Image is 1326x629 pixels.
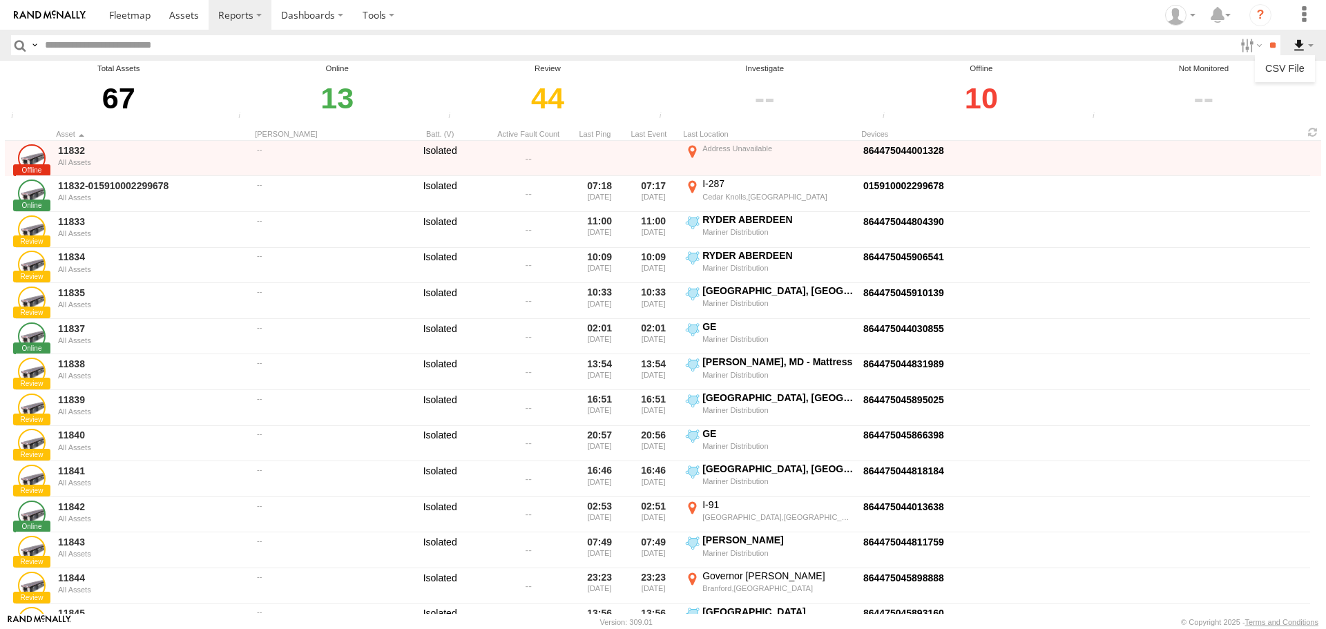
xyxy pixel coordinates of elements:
div: All Assets [58,300,247,309]
a: 11842 [58,501,247,513]
div: Version: 309.01 [600,618,653,626]
a: Click to View Asset Details [18,465,46,492]
div: 11:00 [DATE] [575,213,624,246]
div: Click to filter by Offline [878,75,1084,122]
a: Visit our Website [8,615,71,629]
div: Devices [861,129,1055,139]
a: 11845 [58,607,247,619]
div: All Assets [58,193,247,202]
div: Number of assets that have communicated at least once in the last 6hrs [234,112,255,122]
div: All Assets [58,586,247,594]
label: Click to View Event Location [683,142,856,175]
a: Click to View Asset Details [18,572,46,599]
div: Branford,[GEOGRAPHIC_DATA] [702,583,854,593]
div: All Assets [58,514,247,523]
div: 07:18 [DATE] [575,177,624,211]
div: Online [234,63,440,75]
div: Mariner Distribution [702,263,854,273]
a: Click to View Asset Details [18,429,46,456]
div: Investigate [655,63,874,75]
label: Click to View Event Location [683,463,856,496]
div: [GEOGRAPHIC_DATA], [GEOGRAPHIC_DATA] - Mattress [702,284,854,297]
div: All Assets [58,443,247,452]
label: Export results as... [1291,35,1315,55]
div: All Assets [58,158,247,166]
div: [PERSON_NAME] [702,534,854,546]
div: 16:46 [DATE] [629,463,678,496]
div: All Assets [58,229,247,238]
a: 11837 [58,322,247,335]
div: Not Monitored [1088,63,1319,75]
div: Assets that have not communicated with the server in the last 24hrs [655,112,675,122]
label: Click to View Event Location [683,177,856,211]
a: Click to View Asset Details [18,180,46,207]
div: Assets that have not communicated at least once with the server in the last 6hrs [444,112,465,122]
label: Click to View Event Location [683,320,856,354]
div: Mariner Distribution [702,370,854,380]
div: Total number of Enabled and Paused Assets [7,112,28,122]
div: 02:01 [DATE] [575,320,624,354]
div: The health of these assets types is not monitored. [1088,112,1109,122]
label: Click to View Event Location [683,499,856,532]
div: 13:54 [DATE] [629,356,678,389]
a: Click to View Device Details [863,216,944,227]
div: Review [444,63,651,75]
div: 10:33 [DATE] [575,284,624,318]
div: Mariner Distribution [702,298,854,308]
i: ? [1249,4,1271,26]
div: Click to Sort [575,129,624,139]
a: Click to View Asset Details [18,358,46,385]
label: Search Query [29,35,40,55]
div: 13:54 [DATE] [575,356,624,389]
div: 02:01 [DATE] [629,320,678,354]
div: 02:51 [DATE] [629,499,678,532]
div: GE [702,427,854,440]
a: Click to View Asset Details [18,322,46,350]
div: Click to Sort [629,129,678,139]
div: Click to filter by Online [234,75,440,122]
div: Governor [PERSON_NAME] [702,570,854,582]
a: Click to View Device Details [863,536,944,548]
div: 16:46 [DATE] [575,463,624,496]
div: Assets that have not communicated at least once with the server in the last 48hrs [878,112,899,122]
div: 07:49 [DATE] [575,534,624,567]
div: 67 [7,75,230,122]
div: Total Assets [7,63,230,75]
div: Last Location [683,129,856,139]
div: [GEOGRAPHIC_DATA], [GEOGRAPHIC_DATA] - Mattress [702,391,854,404]
div: 23:23 [DATE] [629,570,678,603]
div: Cedar Knolls,[GEOGRAPHIC_DATA] [702,192,854,202]
a: 11832-015910002299678 [58,180,247,192]
div: All Assets [58,478,247,487]
div: I-287 [702,177,854,190]
div: Mariner Distribution [702,334,854,344]
a: Click to View Device Details [863,180,944,191]
div: 20:57 [DATE] [575,427,624,461]
div: 10:33 [DATE] [629,284,678,318]
img: rand-logo.svg [14,10,86,20]
div: 11:00 [DATE] [629,213,678,246]
div: Batt. (V) [398,129,481,139]
a: Click to View Device Details [863,358,944,369]
a: 11833 [58,215,247,228]
div: [GEOGRAPHIC_DATA] [702,606,854,618]
div: 10:09 [DATE] [629,249,678,282]
label: Click to View Event Location [683,427,856,461]
a: Click to View Device Details [863,608,944,619]
label: Click to View Event Location [683,534,856,567]
div: Active Fault Count [487,129,570,139]
a: Click to View Asset Details [18,215,46,243]
div: GE [702,320,854,333]
div: Mariner Distribution [702,548,854,558]
div: Click to Sort [56,129,249,139]
div: Click to filter by Review [444,75,651,122]
div: 20:56 [DATE] [629,427,678,461]
div: All Assets [58,336,247,345]
div: All Assets [58,265,247,273]
div: Mariner Distribution [702,476,854,486]
a: Click to View Asset Details [18,144,46,172]
a: CSV Export [1260,58,1309,79]
div: 02:53 [DATE] [575,499,624,532]
div: Click to filter by Not Monitored [1088,75,1319,122]
a: 11839 [58,394,247,406]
